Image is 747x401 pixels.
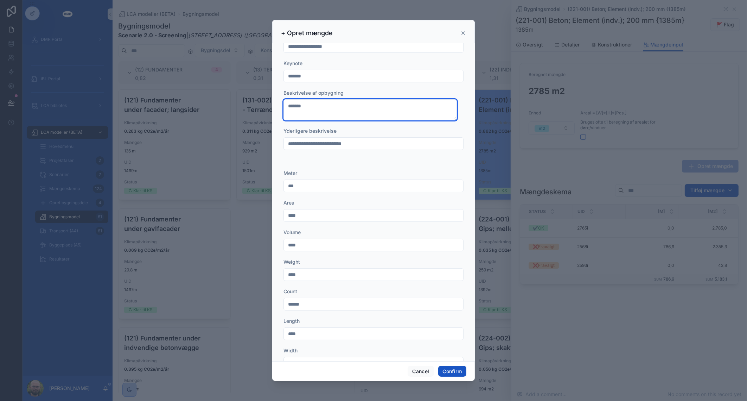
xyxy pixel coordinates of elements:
[283,90,344,96] span: Beskrivelse af opbygning
[283,200,294,206] span: Area
[283,318,300,324] span: Length
[283,347,298,353] span: Width
[283,288,297,294] span: Count
[438,366,466,377] button: Confirm
[283,229,301,235] span: Volume
[283,259,300,265] span: Weight
[281,29,333,37] h3: + Opret mængde
[283,60,302,66] span: Keynote
[408,366,434,377] button: Cancel
[283,128,337,134] span: Yderligere beskrivelse
[283,170,297,176] span: Meter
